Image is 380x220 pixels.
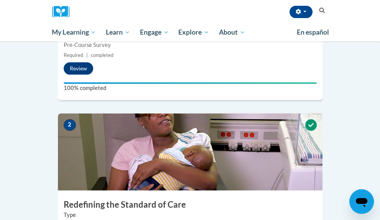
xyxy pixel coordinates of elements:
[46,23,334,41] div: Main menu
[140,28,169,37] span: Engage
[64,41,317,49] div: Pre-Course Survey
[64,119,76,131] span: 2
[292,24,334,40] a: En español
[219,28,245,37] span: About
[58,113,322,190] img: Course Image
[64,82,317,84] div: Your progress
[349,189,374,214] iframe: Button to launch messaging window
[64,84,317,92] label: 100% completed
[290,6,313,18] button: Account Settings
[91,52,114,58] span: completed
[178,28,209,37] span: Explore
[214,23,250,41] a: About
[52,6,75,18] a: Cox Campus
[101,23,135,41] a: Learn
[297,28,329,36] span: En español
[64,211,317,219] label: Type
[106,28,130,37] span: Learn
[86,52,88,58] span: |
[47,23,101,41] a: My Learning
[316,6,328,15] button: Search
[173,23,214,41] a: Explore
[135,23,174,41] a: Engage
[58,199,322,211] h3: Redefining the Standard of Care
[64,62,93,75] button: Review
[64,52,83,58] span: Required
[52,6,75,18] img: Logo brand
[52,28,96,37] span: My Learning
